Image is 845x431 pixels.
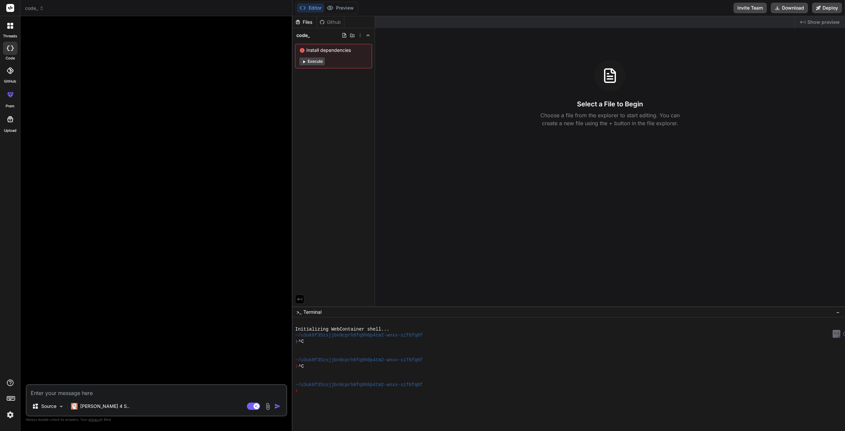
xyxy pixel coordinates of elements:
[3,33,17,39] label: threads
[771,3,808,13] button: Download
[88,417,100,421] span: privacy
[25,39,59,43] div: Domain Overview
[733,3,767,13] button: Invite Team
[4,128,17,133] label: Upload
[274,403,281,410] img: icon
[299,57,325,65] button: Execute
[807,19,840,25] span: Show preview
[292,19,317,25] div: Files
[80,403,129,410] p: [PERSON_NAME] 4 S..
[71,403,78,410] img: Claude 4 Sonnet
[18,38,23,44] img: tab_domain_overview_orange.svg
[11,17,16,22] img: website_grey.svg
[66,38,71,44] img: tab_keywords_by_traffic_grey.svg
[324,3,356,13] button: Preview
[836,309,840,315] span: −
[296,32,310,39] span: code_
[298,339,304,345] span: ^C
[25,5,44,12] span: code_
[297,3,324,13] button: Editor
[295,382,422,388] span: ~/u3uk0f35zsjjbn9cprh6fq9h0p4tm2-wnxx-sif6fq6f
[26,416,287,423] p: Always double-check its answers. Your in Bind
[264,403,272,410] img: attachment
[317,19,344,25] div: Github
[577,99,643,109] h3: Select a File to Begin
[6,55,15,61] label: code
[11,11,16,16] img: logo_orange.svg
[6,103,15,109] label: prem
[295,326,389,333] span: Initializing WebContainer shell...
[295,388,298,394] span: ❯
[296,309,301,315] span: >_
[536,111,684,127] p: Choose a file from the explorer to start editing. You can create a new file using the + button in...
[4,79,16,84] label: GitHub
[299,47,368,54] span: Install dependencies
[295,339,298,345] span: ❯
[58,404,64,409] img: Pick Models
[812,3,842,13] button: Deploy
[17,17,73,22] div: Domain: [DOMAIN_NAME]
[5,409,16,420] img: settings
[295,332,422,339] span: ~/u3uk0f35zsjjbn9cprh6fq9h0p4tm2-wnxx-sif6fq6f
[41,403,56,410] p: Source
[298,363,304,370] span: ^C
[295,357,422,363] span: ~/u3uk0f35zsjjbn9cprh6fq9h0p4tm2-wnxx-sif6fq6f
[303,309,321,315] span: Terminal
[295,363,298,370] span: ❯
[18,11,32,16] div: v 4.0.25
[835,307,841,317] button: −
[73,39,111,43] div: Keywords by Traffic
